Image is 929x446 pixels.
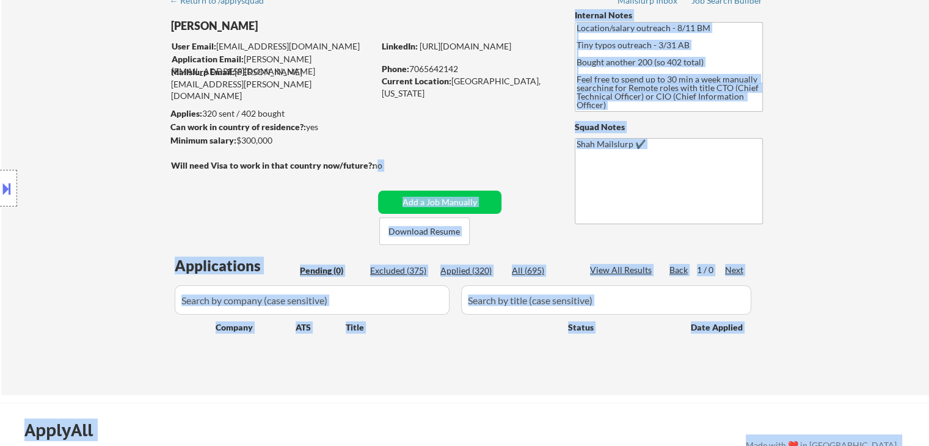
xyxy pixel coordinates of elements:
div: ATS [296,321,346,334]
div: Pending (0) [300,265,361,277]
div: View All Results [590,264,655,276]
div: Title [346,321,556,334]
div: no [373,159,407,172]
div: Date Applied [691,321,745,334]
div: Back [669,264,689,276]
strong: Phone: [382,64,409,74]
button: Add a Job Manually [378,191,501,214]
div: Internal Notes [575,9,763,21]
div: Company [216,321,296,334]
div: Next [725,264,745,276]
div: [PERSON_NAME][EMAIL_ADDRESS][DOMAIN_NAME] [172,53,374,77]
div: [GEOGRAPHIC_DATA], [US_STATE] [382,75,555,99]
div: Excluded (375) [370,265,431,277]
div: 7065642142 [382,63,555,75]
div: [EMAIL_ADDRESS][DOMAIN_NAME] [172,40,374,53]
strong: LinkedIn: [382,41,418,51]
div: Applications [175,258,296,273]
strong: User Email: [172,41,216,51]
strong: Current Location: [382,76,451,86]
div: Squad Notes [575,121,763,133]
div: [PERSON_NAME][EMAIL_ADDRESS][PERSON_NAME][DOMAIN_NAME] [171,66,374,102]
div: ApplyAll [24,420,107,441]
strong: Can work in country of residence?: [170,122,306,132]
div: yes [170,121,370,133]
strong: Will need Visa to work in that country now/future?: [171,160,374,170]
a: [URL][DOMAIN_NAME] [420,41,511,51]
div: 1 / 0 [697,264,725,276]
input: Search by company (case sensitive) [175,285,450,315]
div: $300,000 [170,134,374,147]
div: Status [568,316,673,338]
div: 320 sent / 402 bought [170,108,374,120]
button: Download Resume [379,218,470,245]
input: Search by title (case sensitive) [461,285,751,315]
div: [PERSON_NAME] [171,18,422,34]
strong: Application Email: [172,54,244,64]
div: Applied (320) [440,265,501,277]
div: All (695) [512,265,573,277]
strong: Mailslurp Email: [171,67,235,77]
